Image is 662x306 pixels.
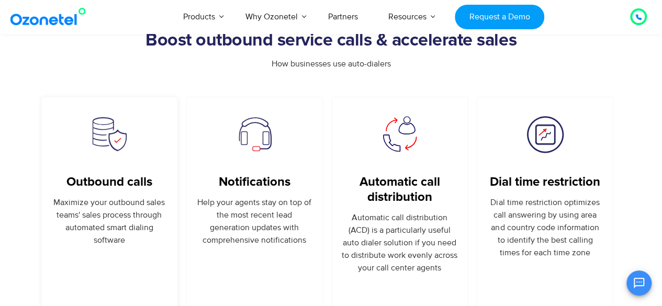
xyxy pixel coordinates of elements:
a: Outbound calls [66,175,152,190]
img: Outbound calls [87,115,131,154]
img: customer support [235,115,274,154]
p: Dial time restriction optimizes call answering by using area and country code information to iden... [487,196,603,259]
span: How businesses use auto-dialers [272,59,391,69]
p: Help your agents stay on top of the most recent lead generation updates with comprehensive notifi... [196,196,313,246]
p: Automatic call distribution (ACD) is a particularly useful auto dialer solution if you need to di... [342,211,458,274]
a: Notifications [219,175,290,190]
img: prevent escalation [525,115,565,154]
p: Maximize your outbound sales teams' sales process through automated smart dialing software [51,196,168,246]
h2: Boost outbound service calls & accelerate sales [41,30,622,51]
a: Dial time restriction [490,175,600,190]
a: Automatic call distribution [342,175,458,205]
button: Open chat [626,270,652,296]
a: Request a Demo [455,5,544,29]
